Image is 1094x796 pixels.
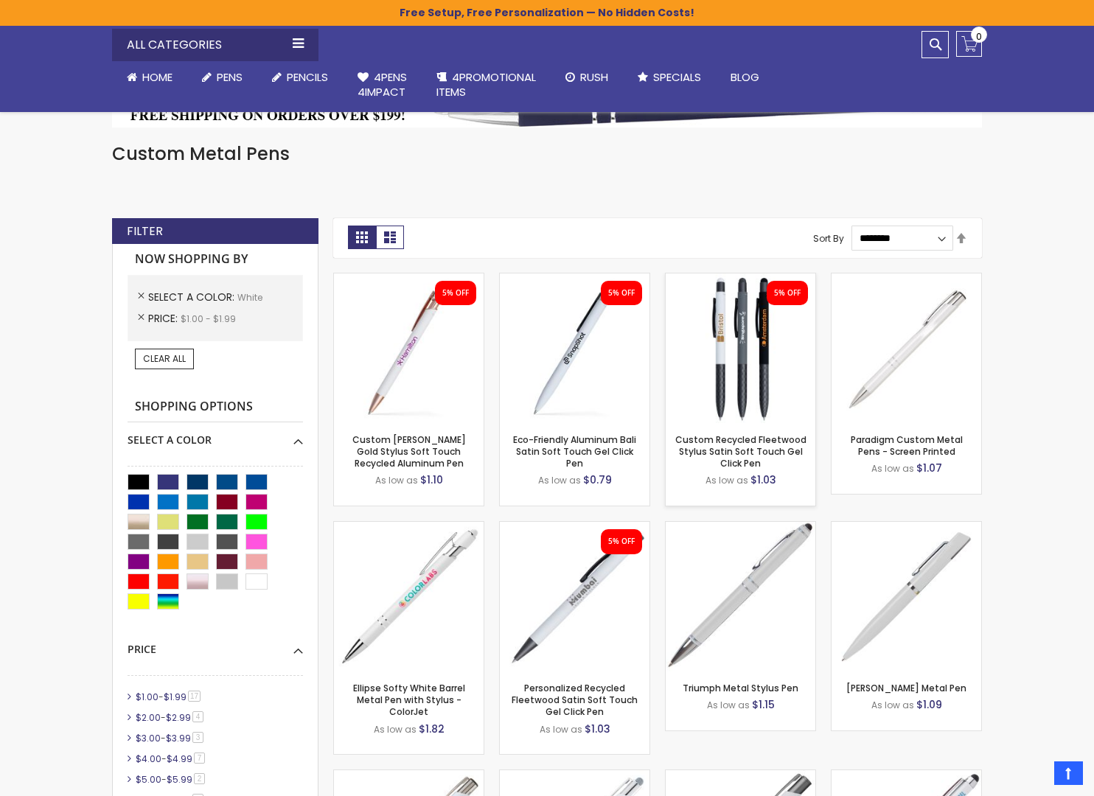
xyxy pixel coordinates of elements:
[167,773,192,786] span: $5.99
[334,273,484,423] img: Custom Lexi Rose Gold Stylus Soft Touch Recycled Aluminum Pen-White
[112,61,187,94] a: Home
[334,521,484,534] a: Ellipse Softy White Barrel Metal Pen with Stylus Pen - ColorJet-White
[666,521,815,534] a: Triumph Metal Stylus Pen-White
[188,691,201,702] span: 17
[353,682,465,718] a: Ellipse Softy White Barrel Metal Pen with Stylus - ColorJet
[666,769,815,782] a: Crosby Softy Pen - ColorJet-White
[832,521,981,534] a: Bingham Metal Pen-White
[257,61,343,94] a: Pencils
[132,711,209,724] a: $2.00-$2.994
[538,474,581,486] span: As low as
[192,732,203,743] span: 3
[132,691,206,703] a: $1.00-$1.9917
[112,29,318,61] div: All Categories
[500,521,649,534] a: Personalized Recycled Fleetwood Satin Soft Touch Gel Click Pen-White
[128,391,303,423] strong: Shopping Options
[136,773,161,786] span: $5.00
[436,69,536,99] span: 4PROMOTIONAL ITEMS
[148,311,181,326] span: Price
[871,699,914,711] span: As low as
[187,61,257,94] a: Pens
[832,273,981,285] a: Paradigm Custom Metal Pens - Screen Printed-White
[976,29,982,43] span: 0
[422,61,551,109] a: 4PROMOTIONALITEMS
[334,769,484,782] a: Tres-Chic Softy Brights with Stylus Pen - ColorJet-White
[420,472,443,487] span: $1.10
[194,753,205,764] span: 7
[666,273,815,285] a: Custom Recycled Fleetwood Stylus Satin Soft Touch Gel Click Pen
[128,244,303,275] strong: Now Shopping by
[608,288,635,298] div: 5% OFF
[956,31,982,57] a: 0
[132,773,210,786] a: $5.00-$5.992
[608,537,635,547] div: 5% OFF
[851,433,963,458] a: Paradigm Custom Metal Pens - Screen Printed
[442,288,469,298] div: 5% OFF
[127,223,163,240] strong: Filter
[500,273,649,423] img: Eco-Friendly Aluminum Bali Satin Soft Touch Gel Click Pen-White
[143,352,186,365] span: Clear All
[136,753,161,765] span: $4.00
[500,273,649,285] a: Eco-Friendly Aluminum Bali Satin Soft Touch Gel Click Pen-White
[148,290,237,304] span: Select A Color
[500,522,649,671] img: Personalized Recycled Fleetwood Satin Soft Touch Gel Click Pen-White
[871,462,914,475] span: As low as
[540,723,582,736] span: As low as
[580,69,608,85] span: Rush
[653,69,701,85] span: Specials
[192,711,203,722] span: 4
[343,61,422,109] a: 4Pens4impact
[813,231,844,244] label: Sort By
[731,69,759,85] span: Blog
[585,722,610,736] span: $1.03
[705,474,748,486] span: As low as
[750,472,776,487] span: $1.03
[832,769,981,782] a: Metal Twist Promo Stylus Pen-White
[136,691,158,703] span: $1.00
[136,732,161,744] span: $3.00
[1054,761,1083,785] a: Top
[352,433,466,469] a: Custom [PERSON_NAME] Gold Stylus Soft Touch Recycled Aluminum Pen
[683,682,798,694] a: Triumph Metal Stylus Pen
[666,273,815,423] img: Custom Recycled Fleetwood Stylus Satin Soft Touch Gel Click Pen
[135,349,194,369] a: Clear All
[287,69,328,85] span: Pencils
[237,291,262,304] span: White
[348,226,376,249] strong: Grid
[334,273,484,285] a: Custom Lexi Rose Gold Stylus Soft Touch Recycled Aluminum Pen-White
[334,522,484,671] img: Ellipse Softy White Barrel Metal Pen with Stylus Pen - ColorJet-White
[132,753,210,765] a: $4.00-$4.997
[167,753,192,765] span: $4.99
[419,722,445,736] span: $1.82
[128,632,303,657] div: Price
[358,69,407,99] span: 4Pens 4impact
[512,682,638,718] a: Personalized Recycled Fleetwood Satin Soft Touch Gel Click Pen
[916,461,942,475] span: $1.07
[832,522,981,671] img: Bingham Metal Pen-White
[375,474,418,486] span: As low as
[374,723,417,736] span: As low as
[716,61,774,94] a: Blog
[136,711,161,724] span: $2.00
[623,61,716,94] a: Specials
[916,697,942,712] span: $1.09
[774,288,801,298] div: 5% OFF
[181,313,236,325] span: $1.00 - $1.99
[217,69,243,85] span: Pens
[846,682,966,694] a: [PERSON_NAME] Metal Pen
[752,697,775,712] span: $1.15
[164,691,187,703] span: $1.99
[500,769,649,782] a: Tres-Chic Softy with Stylus Top Pen - ColorJet-White
[166,732,191,744] span: $3.99
[112,142,982,166] h1: Custom Metal Pens
[551,61,623,94] a: Rush
[128,422,303,447] div: Select A Color
[675,433,806,469] a: Custom Recycled Fleetwood Stylus Satin Soft Touch Gel Click Pen
[513,433,636,469] a: Eco-Friendly Aluminum Bali Satin Soft Touch Gel Click Pen
[666,522,815,671] img: Triumph Metal Stylus Pen-White
[194,773,205,784] span: 2
[583,472,612,487] span: $0.79
[132,732,209,744] a: $3.00-$3.993
[142,69,173,85] span: Home
[707,699,750,711] span: As low as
